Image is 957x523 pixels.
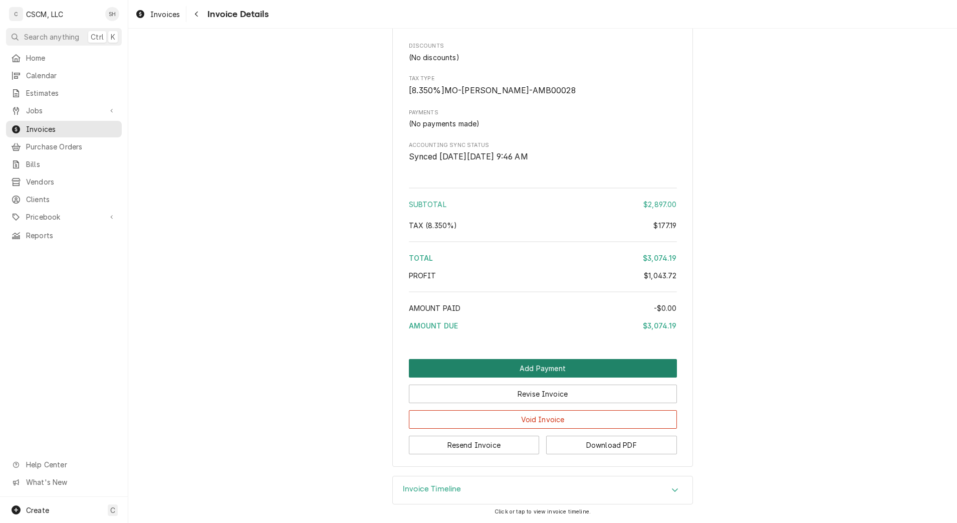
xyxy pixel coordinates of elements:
[6,173,122,190] a: Vendors
[409,152,528,161] span: Synced [DATE][DATE] 9:46 AM
[26,459,116,470] span: Help Center
[409,200,446,209] span: Subtotal
[392,476,693,505] div: Invoice Timeline
[188,6,204,22] button: Navigate back
[26,124,117,134] span: Invoices
[26,88,117,98] span: Estimates
[409,321,458,330] span: Amount Due
[131,6,184,23] a: Invoices
[409,253,677,263] div: Total
[26,477,116,487] span: What's New
[409,303,677,313] div: Amount Paid
[26,9,63,20] div: CSCM, LLC
[110,505,115,515] span: C
[393,476,692,504] button: Accordion Details Expand Trigger
[6,67,122,84] a: Calendar
[644,270,676,281] div: $1,043.72
[6,209,122,225] a: Go to Pricebook
[26,159,117,169] span: Bills
[643,253,676,263] div: $3,074.19
[643,320,676,331] div: $3,074.19
[204,8,268,21] span: Invoice Details
[409,220,677,231] div: Tax
[91,32,104,42] span: Ctrl
[26,105,102,116] span: Jobs
[6,156,122,172] a: Bills
[409,42,677,62] div: Discounts
[26,230,117,241] span: Reports
[6,138,122,155] a: Purchase Orders
[26,177,117,187] span: Vendors
[403,484,461,494] h3: Invoice Timeline
[24,32,79,42] span: Search anything
[409,304,461,312] span: Amount Paid
[409,141,677,149] span: Accounting Sync Status
[9,7,23,21] div: C
[26,141,117,152] span: Purchase Orders
[495,508,591,515] span: Click or tap to view invoice timeline.
[26,212,102,222] span: Pricebook
[409,199,677,210] div: Subtotal
[409,359,677,454] div: Button Group
[6,50,122,66] a: Home
[409,429,677,454] div: Button Group Row
[546,436,677,454] button: Download PDF
[653,220,676,231] div: $177.19
[26,194,117,205] span: Clients
[409,86,576,95] span: [4.225%] Missouri State [1.375%] Missouri, Marion County [0%] Missouri, Marion County Amb Distric...
[409,359,677,378] div: Button Group Row
[409,151,677,163] span: Accounting Sync Status
[409,378,677,403] div: Button Group Row
[6,456,122,473] a: Go to Help Center
[409,270,677,281] div: Profit
[409,403,677,429] div: Button Group Row
[6,474,122,490] a: Go to What's New
[409,75,677,96] div: Tax Type
[6,102,122,119] a: Go to Jobs
[409,184,677,338] div: Amount Summary
[6,28,122,46] button: Search anythingCtrlK
[26,53,117,63] span: Home
[6,85,122,101] a: Estimates
[26,70,117,81] span: Calendar
[409,221,457,230] span: [4.225%] Missouri State [1.375%] Missouri, Marion County [0%] Missouri, Marion County Amb Distric...
[409,254,433,262] span: Total
[409,42,677,50] span: Discounts
[6,121,122,137] a: Invoices
[6,227,122,244] a: Reports
[409,109,677,117] label: Payments
[409,436,540,454] button: Resend Invoice
[150,9,180,20] span: Invoices
[409,359,677,378] button: Add Payment
[26,506,49,514] span: Create
[6,191,122,208] a: Clients
[409,320,677,331] div: Amount Due
[409,109,677,129] div: Payments
[643,199,676,210] div: $2,897.00
[105,7,119,21] div: Serra Heyen's Avatar
[409,75,677,83] span: Tax Type
[105,7,119,21] div: SH
[393,476,692,504] div: Accordion Header
[409,410,677,429] button: Void Invoice
[409,271,436,280] span: Profit
[654,303,677,313] div: -$0.00
[409,85,677,97] span: Tax Type
[409,385,677,403] button: Revise Invoice
[409,52,677,63] div: Discounts List
[409,141,677,163] div: Accounting Sync Status
[111,32,115,42] span: K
